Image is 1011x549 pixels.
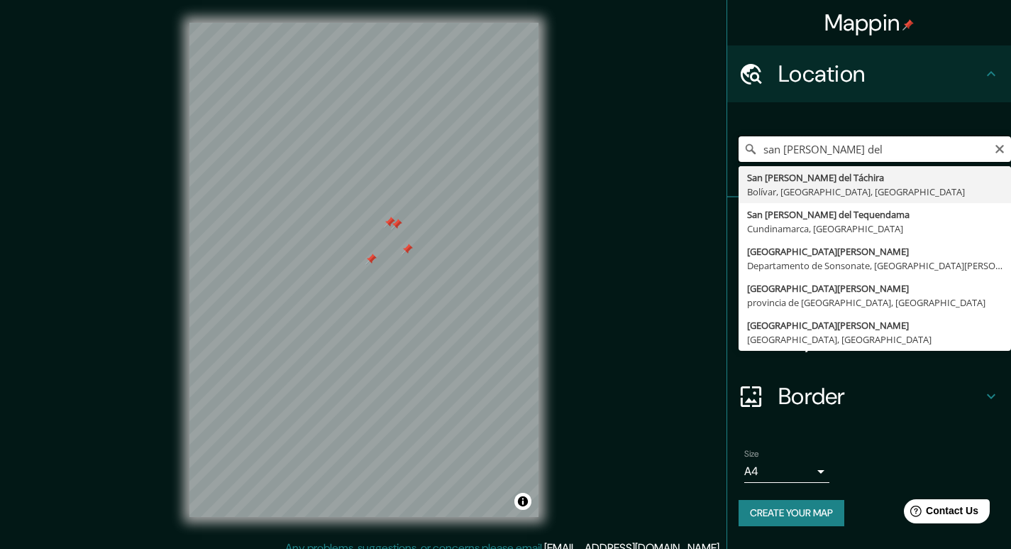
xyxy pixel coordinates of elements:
div: provincia de [GEOGRAPHIC_DATA], [GEOGRAPHIC_DATA] [747,295,1002,310]
h4: Layout [778,325,983,354]
div: San [PERSON_NAME] del Tequendama [747,207,1002,222]
div: A4 [744,460,829,483]
div: Bolívar, [GEOGRAPHIC_DATA], [GEOGRAPHIC_DATA] [747,185,1002,199]
div: [GEOGRAPHIC_DATA], [GEOGRAPHIC_DATA] [747,332,1002,347]
button: Create your map [739,500,844,526]
canvas: Map [189,23,538,517]
div: Border [727,368,1011,425]
iframe: Help widget launcher [885,494,995,533]
div: Cundinamarca, [GEOGRAPHIC_DATA] [747,222,1002,236]
div: [GEOGRAPHIC_DATA][PERSON_NAME] [747,281,1002,295]
div: Location [727,45,1011,102]
h4: Border [778,382,983,411]
img: pin-icon.png [902,19,914,31]
h4: Location [778,60,983,88]
div: Departamento de Sonsonate, [GEOGRAPHIC_DATA][PERSON_NAME] [747,259,1002,273]
div: [GEOGRAPHIC_DATA][PERSON_NAME] [747,244,1002,259]
div: San [PERSON_NAME] del Táchira [747,170,1002,185]
h4: Mappin [824,9,915,37]
div: [GEOGRAPHIC_DATA][PERSON_NAME] [747,318,1002,332]
div: Pins [727,197,1011,254]
div: Style [727,254,1011,311]
div: Layout [727,311,1011,368]
button: Clear [994,141,1005,155]
label: Size [744,448,759,460]
input: Pick your city or area [739,136,1011,162]
button: Toggle attribution [514,493,531,510]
